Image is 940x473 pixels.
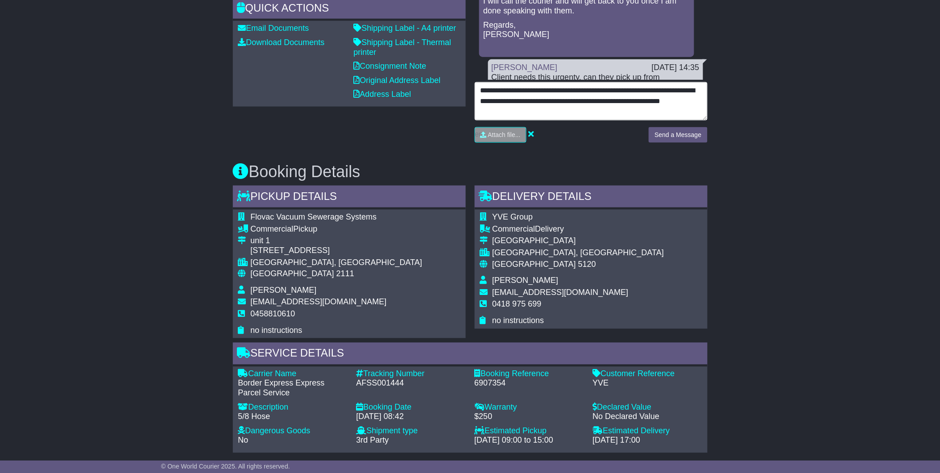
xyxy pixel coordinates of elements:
p: Regards, [PERSON_NAME] [484,21,690,40]
span: [PERSON_NAME] [493,276,559,285]
span: [EMAIL_ADDRESS][DOMAIN_NAME] [493,288,629,297]
div: $250 [475,412,584,422]
a: Download Documents [238,38,325,47]
div: Declared Value [593,403,702,413]
span: Flovac Vacuum Sewerage Systems [251,212,377,221]
div: [GEOGRAPHIC_DATA], [GEOGRAPHIC_DATA] [251,258,422,268]
div: Booking Date [356,403,466,413]
a: Shipping Label - A4 printer [354,24,456,33]
div: [DATE] 08:42 [356,412,466,422]
a: Consignment Note [354,62,427,71]
div: [GEOGRAPHIC_DATA], [GEOGRAPHIC_DATA] [493,248,664,258]
div: Warranty [475,403,584,413]
span: © One World Courier 2025. All rights reserved. [161,463,290,470]
div: Description [238,403,348,413]
span: 2111 [336,270,354,278]
a: Address Label [354,90,411,99]
div: No Declared Value [593,412,702,422]
div: [DATE] 14:35 [652,63,700,73]
div: Delivery [493,224,664,234]
span: No [238,436,248,445]
div: 5/8 Hose [238,412,348,422]
div: [DATE] 17:00 [593,436,702,446]
span: 5120 [578,260,596,269]
span: 3rd Party [356,436,389,445]
span: Commercial [493,224,535,233]
div: 6907354 [475,379,584,389]
div: Tracking Number [356,369,466,379]
div: Booking Reference [475,369,584,379]
span: [GEOGRAPHIC_DATA] [493,260,576,269]
span: [EMAIL_ADDRESS][DOMAIN_NAME] [251,298,387,307]
h3: Booking Details [233,163,708,181]
div: Client needs this urgenty, can they pick up from somewhere [492,73,700,92]
div: [STREET_ADDRESS] [251,246,422,256]
div: Service Details [233,343,708,367]
div: [DATE] 09:00 to 15:00 [475,436,584,446]
div: Pickup [251,224,422,234]
div: YVE [593,379,702,389]
div: Estimated Pickup [475,427,584,436]
span: no instructions [251,326,302,335]
a: Email Documents [238,24,309,33]
span: 0458810610 [251,310,295,319]
div: Estimated Delivery [593,427,702,436]
span: [GEOGRAPHIC_DATA] [251,270,334,278]
div: [GEOGRAPHIC_DATA] [493,236,664,246]
span: YVE Group [493,212,533,221]
a: Original Address Label [354,76,441,85]
span: Commercial [251,224,294,233]
div: Delivery Details [475,186,708,210]
span: [PERSON_NAME] [251,286,317,295]
div: Carrier Name [238,369,348,379]
div: Shipment type [356,427,466,436]
span: 0418 975 699 [493,300,542,309]
div: unit 1 [251,236,422,246]
span: no instructions [493,316,544,325]
div: Border Express Express Parcel Service [238,379,348,398]
a: Shipping Label - Thermal printer [354,38,451,57]
div: AFSS001444 [356,379,466,389]
button: Send a Message [649,127,707,143]
div: Pickup Details [233,186,466,210]
div: Customer Reference [593,369,702,379]
div: Dangerous Goods [238,427,348,436]
a: [PERSON_NAME] [492,63,558,72]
